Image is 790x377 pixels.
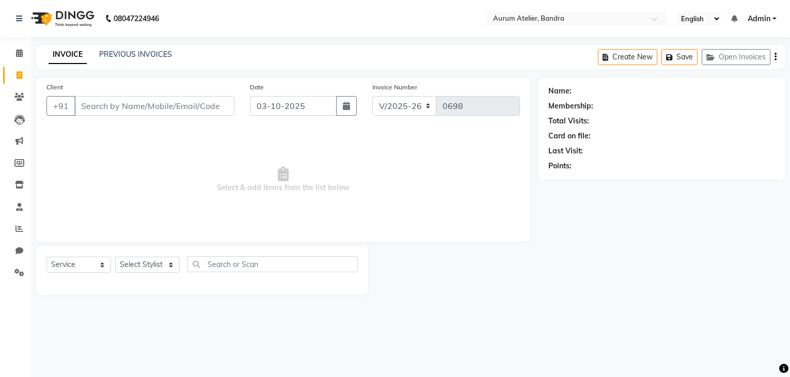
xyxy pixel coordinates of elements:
[99,50,172,59] a: PREVIOUS INVOICES
[46,128,520,231] span: Select & add items from the list below
[548,116,589,127] div: Total Visits:
[250,83,264,92] label: Date
[26,4,97,33] img: logo
[46,96,75,116] button: +91
[548,131,591,142] div: Card on file:
[548,161,572,171] div: Points:
[702,49,770,65] button: Open Invoices
[114,4,159,33] b: 08047224946
[46,83,63,92] label: Client
[187,256,358,272] input: Search or Scan
[548,86,572,97] div: Name:
[372,83,417,92] label: Invoice Number
[598,49,657,65] button: Create New
[548,146,583,156] div: Last Visit:
[49,45,87,64] a: INVOICE
[74,96,234,116] input: Search by Name/Mobile/Email/Code
[661,49,698,65] button: Save
[748,13,770,24] span: Admin
[548,101,593,112] div: Membership:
